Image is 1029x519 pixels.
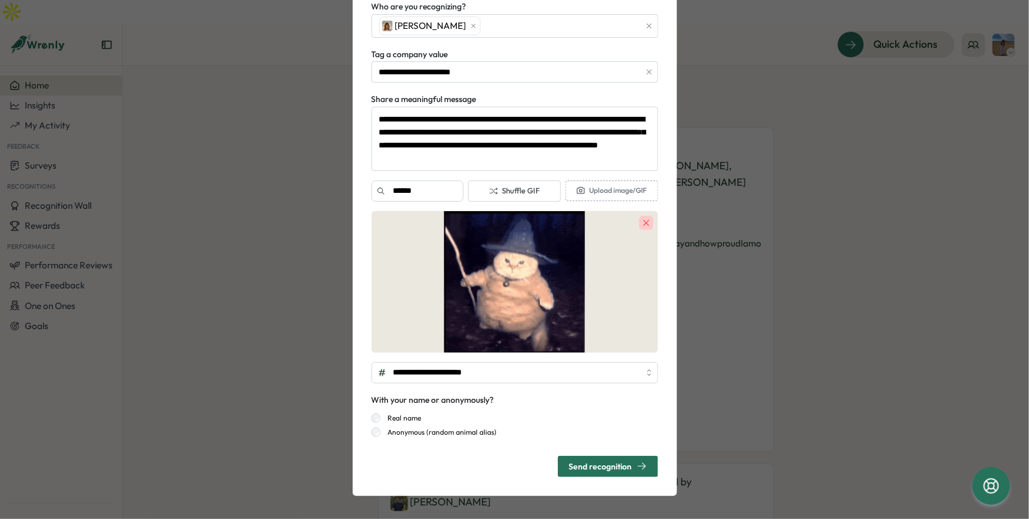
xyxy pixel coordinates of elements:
label: Share a meaningful message [372,93,476,106]
label: Tag a company value [372,48,448,61]
label: Who are you recognizing? [372,1,466,14]
div: With your name or anonymously? [372,394,494,407]
span: [PERSON_NAME] [395,19,466,32]
button: Shuffle GIF [468,180,561,202]
span: Shuffle GIF [489,186,540,196]
img: Jessi Bull [382,21,393,31]
label: Real name [380,413,421,423]
button: Send recognition [558,456,658,477]
label: Anonymous (random animal alias) [380,428,497,437]
img: gif [372,211,658,353]
div: Send recognition [569,461,647,471]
